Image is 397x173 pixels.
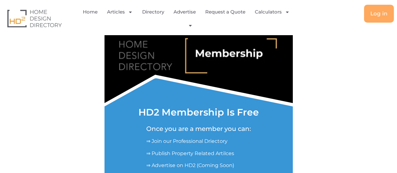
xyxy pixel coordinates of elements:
h1: HD2 Membership Is Free [138,108,259,117]
a: Log in [364,5,394,23]
h5: Once you are a member you can: [146,125,251,132]
a: Calculators [255,5,290,19]
p: ⇒ Join our Professional Driectory [146,138,251,145]
nav: Menu [81,5,296,32]
span: Log in [370,11,388,16]
a: Articles [107,5,133,19]
p: ⇒ Publish Property Related Artilces [146,150,251,157]
a: Advertise [174,5,196,19]
p: ⇒ Advertise on HD2 (Coming Soon) [146,162,251,169]
a: Directory [142,5,164,19]
a: Request a Quote [205,5,245,19]
a: Home [83,5,98,19]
